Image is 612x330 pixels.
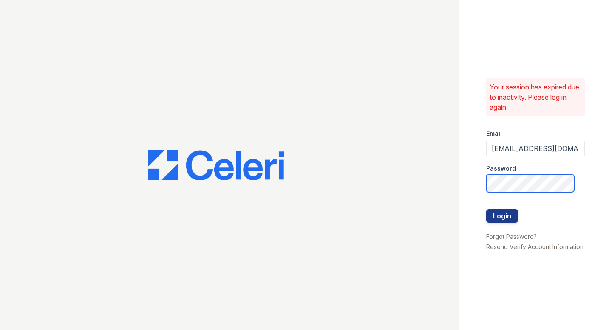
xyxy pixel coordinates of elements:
[490,82,581,112] p: Your session has expired due to inactivity. Please log in again.
[486,164,516,173] label: Password
[486,233,537,240] a: Forgot Password?
[148,150,284,180] img: CE_Logo_Blue-a8612792a0a2168367f1c8372b55b34899dd931a85d93a1a3d3e32e68fde9ad4.png
[486,209,518,223] button: Login
[486,243,584,250] a: Resend Verify Account Information
[486,129,502,138] label: Email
